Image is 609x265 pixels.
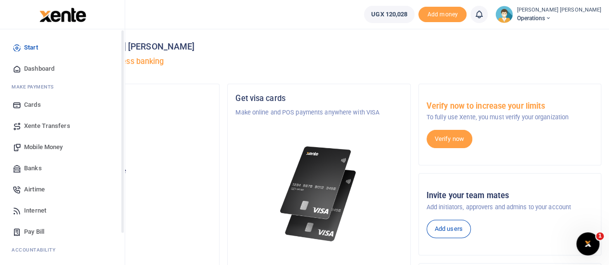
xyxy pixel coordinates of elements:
img: xente-_physical_cards.png [277,140,361,248]
h5: Verify now to increase your limits [427,101,593,111]
a: Add users [427,220,471,238]
li: M [8,79,117,94]
span: Pay Bill [24,227,44,237]
p: Make online and POS payments anywhere with VISA [235,108,402,117]
p: To fully use Xente, you must verify your organization [427,113,593,122]
span: Start [24,43,38,52]
a: Dashboard [8,58,117,79]
span: ake Payments [16,83,54,90]
h5: Get visa cards [235,94,402,103]
h5: Organization [45,94,211,103]
a: Add money [418,10,466,17]
p: Add initiators, approvers and admins to your account [427,202,593,212]
span: 1 [596,232,604,240]
span: Airtime [24,185,45,194]
a: logo-small logo-large logo-large [39,11,86,18]
a: Verify now [427,130,472,148]
a: Banks [8,158,117,179]
a: Start [8,37,117,58]
li: Toup your wallet [418,7,466,23]
p: Operations [45,145,211,155]
li: Ac [8,242,117,257]
small: [PERSON_NAME] [PERSON_NAME] [517,6,601,14]
img: profile-user [495,6,513,23]
span: Banks [24,164,42,173]
a: profile-user [PERSON_NAME] [PERSON_NAME] Operations [495,6,601,23]
h5: Invite your team mates [427,191,593,201]
a: UGX 120,028 [364,6,415,23]
span: countability [19,246,55,253]
a: Xente Transfers [8,115,117,137]
span: Operations [517,14,601,23]
span: Add money [418,7,466,23]
span: UGX 120,028 [371,10,407,19]
li: Wallet ballance [360,6,418,23]
span: Cards [24,100,41,110]
h4: Hello [PERSON_NAME] [PERSON_NAME] [37,41,601,52]
span: Internet [24,206,46,215]
a: Cards [8,94,117,115]
img: logo-large [39,8,86,22]
a: Mobile Money [8,137,117,158]
span: Mobile Money [24,142,63,152]
a: Airtime [8,179,117,200]
a: Pay Bill [8,221,117,242]
iframe: Intercom live chat [576,232,599,255]
a: Internet [8,200,117,221]
p: Your current account balance [45,166,211,176]
h5: Account [45,131,211,140]
span: Dashboard [24,64,54,74]
h5: Welcome to better business banking [37,57,601,66]
span: Xente Transfers [24,121,70,131]
p: HOSTALITE [45,108,211,117]
h5: UGX 120,028 [45,178,211,188]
